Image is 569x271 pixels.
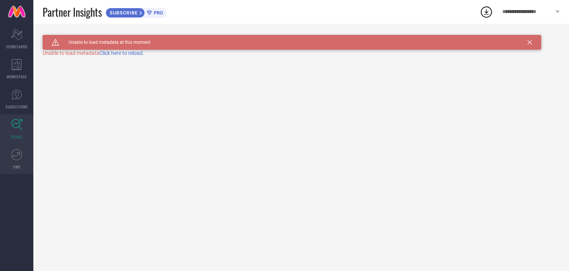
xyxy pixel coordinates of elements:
span: SUGGESTIONS [6,104,28,110]
span: WORKSPACE [7,74,27,79]
span: TRENDS [10,134,23,140]
span: Unable to load metadata at this moment [59,40,150,45]
span: SCORECARDS [6,44,28,49]
span: FWD [13,164,20,170]
span: SUBSCRIBE [106,10,140,16]
span: Partner Insights [43,4,102,20]
span: Click here to reload. [99,50,144,56]
div: Open download list [480,5,493,19]
span: PRO [152,10,163,16]
a: SUBSCRIBEPRO [106,6,167,18]
div: Unable to load metadata [43,50,560,56]
h1: TRENDS [43,35,64,41]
